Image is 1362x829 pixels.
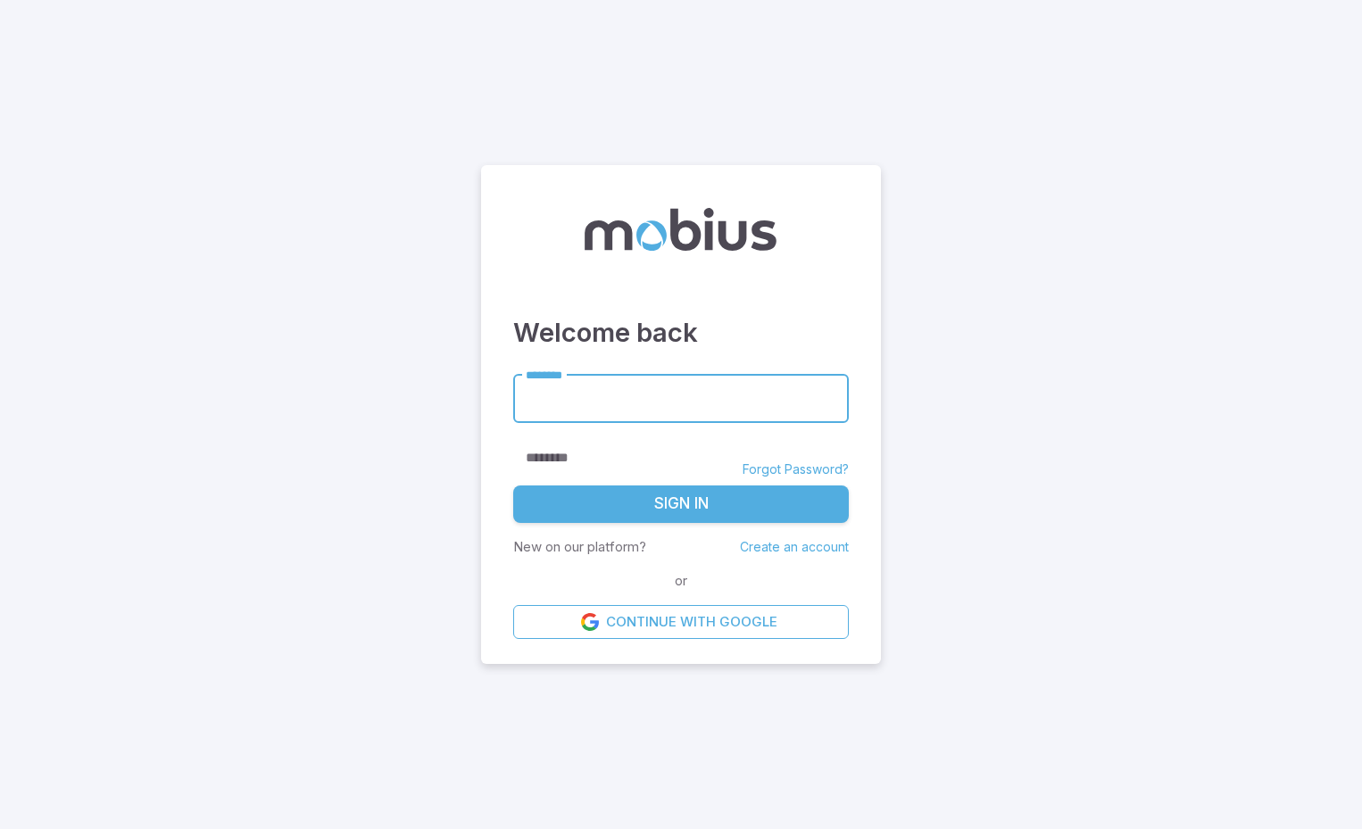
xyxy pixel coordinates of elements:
a: Forgot Password? [743,460,849,478]
a: Continue with Google [513,605,849,639]
span: or [670,571,692,591]
h3: Welcome back [513,313,849,352]
button: Sign In [513,485,849,523]
a: Create an account [740,539,849,554]
p: New on our platform? [513,537,646,557]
